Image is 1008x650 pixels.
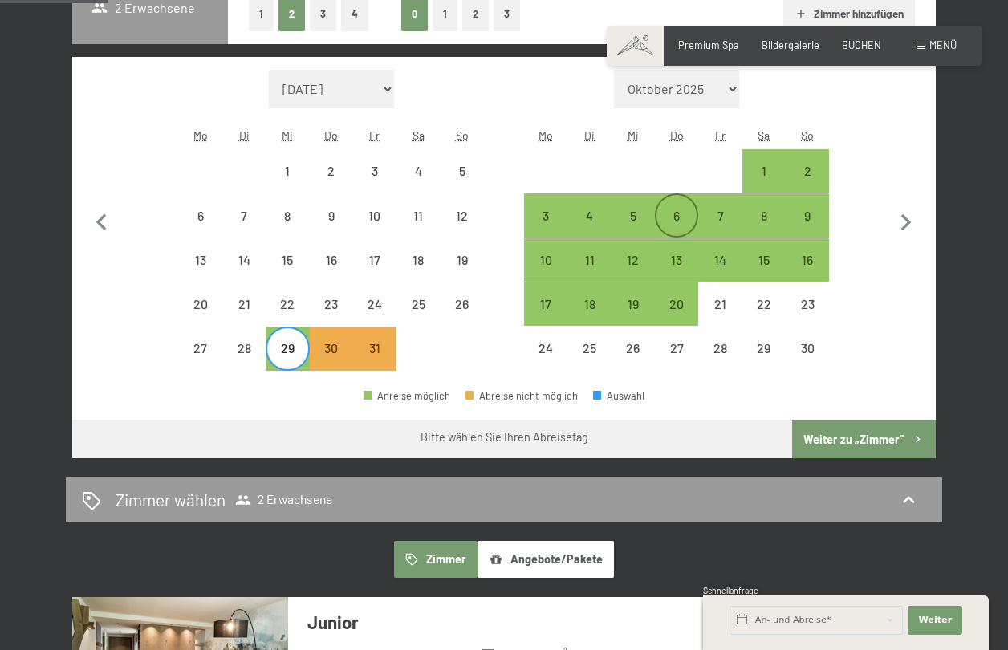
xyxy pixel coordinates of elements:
[355,165,395,205] div: 3
[612,238,655,282] div: Wed Nov 12 2025
[700,209,740,250] div: 7
[266,238,309,282] div: Anreise nicht möglich
[224,342,264,382] div: 28
[266,238,309,282] div: Wed Oct 15 2025
[181,209,221,250] div: 6
[758,128,770,142] abbr: Samstag
[222,193,266,237] div: Tue Oct 07 2025
[353,149,396,193] div: Fri Oct 03 2025
[612,327,655,370] div: Anreise nicht möglich
[266,149,309,193] div: Anreise nicht möglich
[282,128,293,142] abbr: Mittwoch
[224,298,264,338] div: 21
[222,327,266,370] div: Anreise nicht möglich
[355,254,395,294] div: 17
[613,342,653,382] div: 26
[670,128,684,142] abbr: Donnerstag
[656,254,697,294] div: 13
[655,282,698,326] div: Thu Nov 20 2025
[584,128,595,142] abbr: Dienstag
[613,298,653,338] div: 19
[193,128,208,142] abbr: Montag
[310,327,353,370] div: Abreise nicht möglich, da die Mindestaufenthaltsdauer nicht erfüllt wird
[568,238,612,282] div: Anreise möglich
[655,193,698,237] div: Anreise möglich
[456,128,469,142] abbr: Sonntag
[396,282,440,326] div: Sat Oct 25 2025
[787,254,827,294] div: 16
[440,238,483,282] div: Anreise nicht möglich
[267,342,307,382] div: 29
[179,327,222,370] div: Mon Oct 27 2025
[568,327,612,370] div: Anreise nicht möglich
[413,128,425,142] abbr: Samstag
[441,209,482,250] div: 12
[116,488,226,511] h2: Zimmer wählen
[655,282,698,326] div: Anreise möglich
[353,282,396,326] div: Anreise nicht möglich
[568,193,612,237] div: Tue Nov 04 2025
[441,254,482,294] div: 19
[310,193,353,237] div: Anreise nicht möglich
[612,193,655,237] div: Anreise möglich
[801,128,814,142] abbr: Sonntag
[929,39,957,51] span: Menü
[762,39,819,51] a: Bildergalerie
[310,282,353,326] div: Anreise nicht möglich
[396,238,440,282] div: Anreise nicht möglich
[539,128,553,142] abbr: Montag
[655,238,698,282] div: Thu Nov 13 2025
[700,298,740,338] div: 21
[655,327,698,370] div: Thu Nov 27 2025
[324,128,338,142] abbr: Donnerstag
[568,327,612,370] div: Tue Nov 25 2025
[440,149,483,193] div: Anreise nicht möglich
[524,327,567,370] div: Mon Nov 24 2025
[889,70,923,372] button: Nächster Monat
[568,193,612,237] div: Anreise möglich
[181,298,221,338] div: 20
[742,238,786,282] div: Sat Nov 15 2025
[524,282,567,326] div: Anreise möglich
[612,282,655,326] div: Anreise möglich
[310,282,353,326] div: Thu Oct 23 2025
[742,238,786,282] div: Anreise möglich
[266,327,309,370] div: Wed Oct 29 2025
[353,238,396,282] div: Fri Oct 17 2025
[524,238,567,282] div: Mon Nov 10 2025
[703,586,758,595] span: Schnellanfrage
[179,238,222,282] div: Mon Oct 13 2025
[744,254,784,294] div: 15
[398,254,438,294] div: 18
[267,165,307,205] div: 1
[224,254,264,294] div: 14
[266,282,309,326] div: Anreise nicht möglich
[787,209,827,250] div: 9
[394,541,478,578] button: Zimmer
[568,282,612,326] div: Tue Nov 18 2025
[440,193,483,237] div: Sun Oct 12 2025
[698,327,742,370] div: Fri Nov 28 2025
[85,70,119,372] button: Vorheriger Monat
[744,165,784,205] div: 1
[524,193,567,237] div: Anreise möglich
[786,149,829,193] div: Anreise möglich
[396,238,440,282] div: Sat Oct 18 2025
[613,254,653,294] div: 12
[700,254,740,294] div: 14
[307,610,742,635] h3: Junior
[786,238,829,282] div: Sun Nov 16 2025
[786,193,829,237] div: Anreise möglich
[656,342,697,382] div: 27
[353,193,396,237] div: Anreise nicht möglich
[353,327,396,370] div: Fri Oct 31 2025
[235,492,332,508] span: 2 Erwachsene
[698,282,742,326] div: Anreise nicht möglich
[181,342,221,382] div: 27
[310,149,353,193] div: Anreise nicht möglich
[222,327,266,370] div: Tue Oct 28 2025
[842,39,881,51] span: BUCHEN
[570,298,610,338] div: 18
[908,606,962,635] button: Weiter
[396,282,440,326] div: Anreise nicht möglich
